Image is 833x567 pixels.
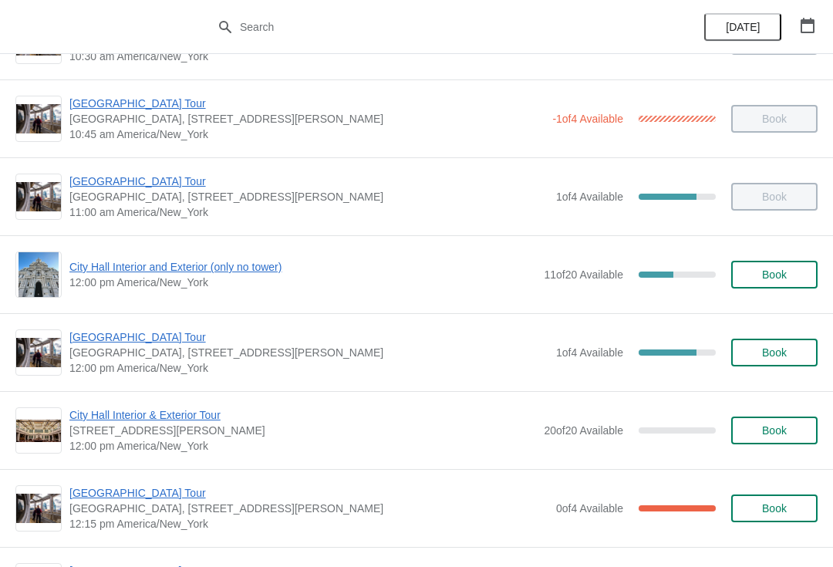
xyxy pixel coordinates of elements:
[69,275,536,290] span: 12:00 pm America/New_York
[69,96,545,111] span: [GEOGRAPHIC_DATA] Tour
[69,438,536,454] span: 12:00 pm America/New_York
[556,191,623,203] span: 1 of 4 Available
[69,407,536,423] span: City Hall Interior & Exterior Tour
[69,127,545,142] span: 10:45 am America/New_York
[731,261,818,289] button: Book
[544,268,623,281] span: 11 of 20 Available
[544,424,623,437] span: 20 of 20 Available
[762,424,787,437] span: Book
[69,174,548,189] span: [GEOGRAPHIC_DATA] Tour
[69,516,548,532] span: 12:15 pm America/New_York
[556,346,623,359] span: 1 of 4 Available
[16,338,61,368] img: City Hall Tower Tour | City Hall Visitor Center, 1400 John F Kennedy Boulevard Suite 121, Philade...
[19,252,59,297] img: City Hall Interior and Exterior (only no tower) | | 12:00 pm America/New_York
[16,494,61,524] img: City Hall Tower Tour | City Hall Visitor Center, 1400 John F Kennedy Boulevard Suite 121, Philade...
[69,204,548,220] span: 11:00 am America/New_York
[69,345,548,360] span: [GEOGRAPHIC_DATA], [STREET_ADDRESS][PERSON_NAME]
[16,420,61,442] img: City Hall Interior & Exterior Tour | 1400 John F Kennedy Boulevard, Suite 121, Philadelphia, PA, ...
[69,259,536,275] span: City Hall Interior and Exterior (only no tower)
[16,182,61,212] img: City Hall Tower Tour | City Hall Visitor Center, 1400 John F Kennedy Boulevard Suite 121, Philade...
[731,417,818,444] button: Book
[731,339,818,366] button: Book
[762,502,787,515] span: Book
[69,329,548,345] span: [GEOGRAPHIC_DATA] Tour
[69,49,548,64] span: 10:30 am America/New_York
[69,360,548,376] span: 12:00 pm America/New_York
[726,21,760,33] span: [DATE]
[552,113,623,125] span: -1 of 4 Available
[69,189,548,204] span: [GEOGRAPHIC_DATA], [STREET_ADDRESS][PERSON_NAME]
[556,502,623,515] span: 0 of 4 Available
[762,346,787,359] span: Book
[239,13,625,41] input: Search
[69,111,545,127] span: [GEOGRAPHIC_DATA], [STREET_ADDRESS][PERSON_NAME]
[69,423,536,438] span: [STREET_ADDRESS][PERSON_NAME]
[731,494,818,522] button: Book
[704,13,781,41] button: [DATE]
[762,268,787,281] span: Book
[69,501,548,516] span: [GEOGRAPHIC_DATA], [STREET_ADDRESS][PERSON_NAME]
[69,485,548,501] span: [GEOGRAPHIC_DATA] Tour
[16,104,61,134] img: City Hall Tower Tour | City Hall Visitor Center, 1400 John F Kennedy Boulevard Suite 121, Philade...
